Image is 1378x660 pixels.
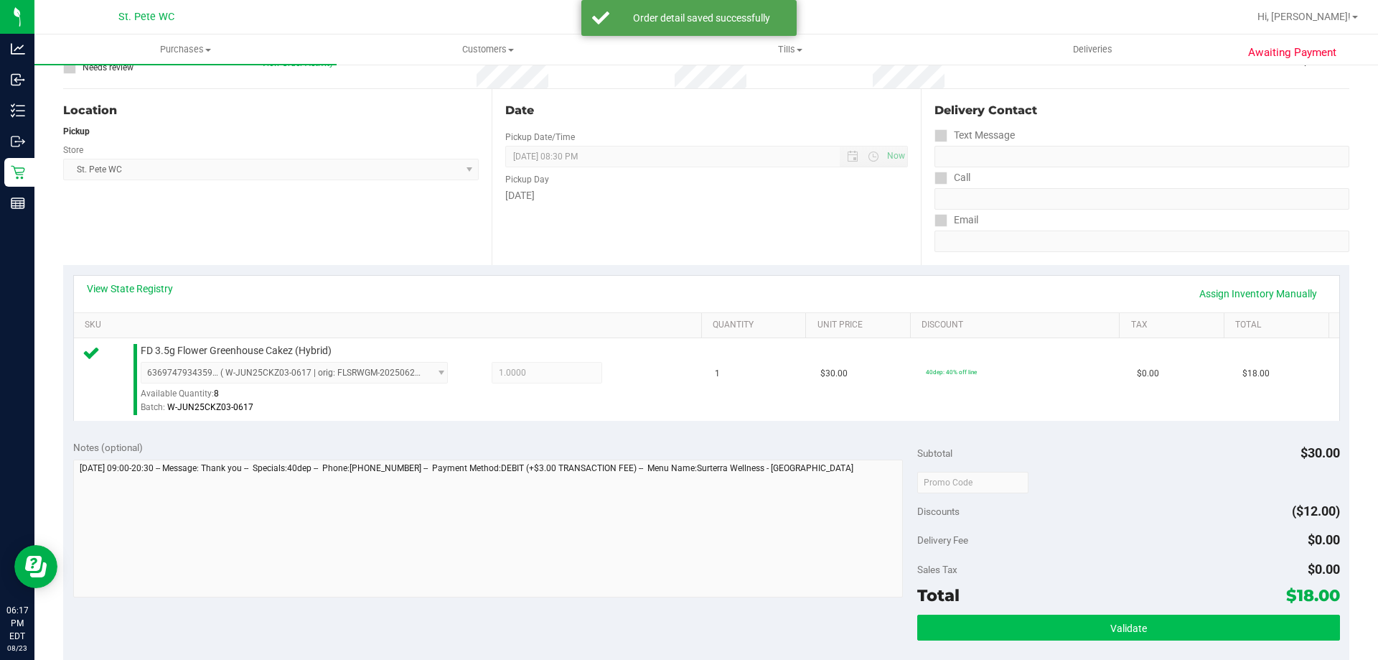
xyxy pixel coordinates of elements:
[505,102,907,119] div: Date
[6,604,28,643] p: 06:17 PM EDT
[505,173,549,186] label: Pickup Day
[1257,11,1351,22] span: Hi, [PERSON_NAME]!
[141,344,332,358] span: FD 3.5g Flower Greenhouse Cakez (Hybrid)
[11,103,25,118] inline-svg: Inventory
[817,320,905,331] a: Unit Price
[917,534,968,546] span: Delivery Fee
[6,643,28,654] p: 08/23
[917,447,952,459] span: Subtotal
[934,210,978,231] label: Email
[639,34,941,65] a: Tills
[11,73,25,87] inline-svg: Inbound
[1300,445,1340,460] span: $30.00
[83,61,133,74] span: Needs review
[942,34,1244,65] a: Deliveries
[11,134,25,149] inline-svg: Outbound
[1308,532,1340,547] span: $0.00
[934,125,1015,146] label: Text Message
[337,34,639,65] a: Customers
[505,188,907,203] div: [DATE]
[1190,282,1326,306] a: Assign Inventory Manually
[713,320,800,331] a: Quantity
[1131,320,1219,331] a: Tax
[820,367,848,381] span: $30.00
[63,126,90,136] strong: Pickup
[34,34,337,65] a: Purchases
[1286,585,1340,605] span: $18.00
[1110,623,1147,634] span: Validate
[934,102,1349,119] div: Delivery Contact
[1054,43,1132,56] span: Deliveries
[917,585,960,605] span: Total
[11,165,25,180] inline-svg: Retail
[87,282,173,296] a: View State Registry
[1292,503,1340,519] span: ($12.00)
[11,42,25,56] inline-svg: Analytics
[214,389,219,399] span: 8
[34,43,337,56] span: Purchases
[141,402,165,412] span: Batch:
[63,144,83,157] label: Store
[934,167,970,188] label: Call
[1137,367,1159,381] span: $0.00
[85,320,695,331] a: SKU
[1242,367,1270,381] span: $18.00
[337,43,638,56] span: Customers
[14,545,57,588] iframe: Resource center
[1308,562,1340,577] span: $0.00
[167,402,253,412] span: W-JUN25CKZ03-0617
[639,43,940,56] span: Tills
[118,11,174,23] span: St. Pete WC
[505,131,575,144] label: Pickup Date/Time
[934,188,1349,210] input: Format: (999) 999-9999
[617,11,786,25] div: Order detail saved successfully
[917,498,960,524] span: Discounts
[917,564,957,575] span: Sales Tax
[73,442,143,453] span: Notes (optional)
[917,472,1028,493] input: Promo Code
[922,320,1114,331] a: Discount
[917,615,1339,641] button: Validate
[11,196,25,210] inline-svg: Reports
[715,367,720,381] span: 1
[934,146,1349,167] input: Format: (999) 999-9999
[141,384,464,412] div: Available Quantity:
[1235,320,1323,331] a: Total
[63,102,479,119] div: Location
[926,368,977,376] span: 40dep: 40% off line
[1248,45,1336,61] span: Awaiting Payment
